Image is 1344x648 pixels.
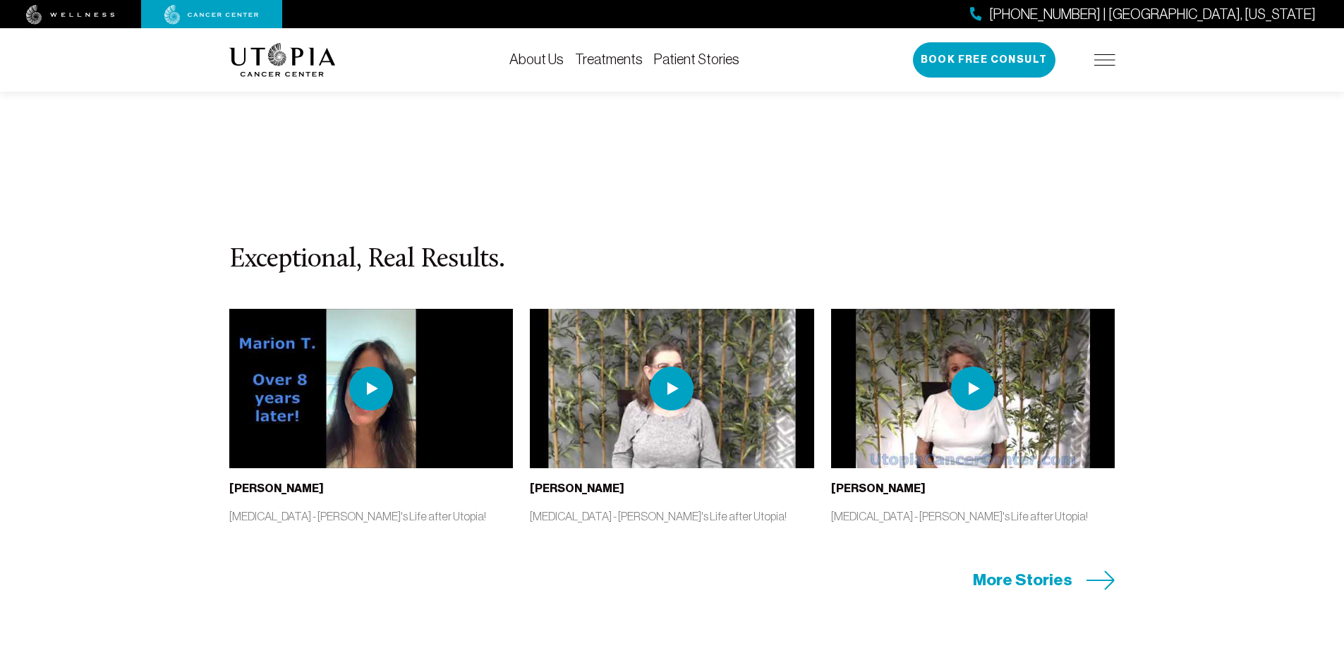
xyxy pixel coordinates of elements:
img: wellness [26,5,115,25]
button: Book Free Consult [913,42,1055,78]
a: Patient Stories [654,51,739,67]
a: More Stories [973,569,1115,591]
img: cancer center [164,5,259,25]
img: play icon [650,367,694,410]
h3: Exceptional, Real Results. [229,245,1115,275]
img: thumbnail [831,309,1115,468]
p: [MEDICAL_DATA] - [PERSON_NAME]'s Life after Utopia! [530,508,814,524]
img: thumbnail [530,309,814,468]
img: play icon [951,367,995,410]
span: [PHONE_NUMBER] | [GEOGRAPHIC_DATA], [US_STATE] [989,4,1316,25]
img: logo [229,43,336,77]
b: [PERSON_NAME] [229,482,324,495]
b: [PERSON_NAME] [530,482,624,495]
img: icon-hamburger [1094,54,1115,66]
a: Treatments [575,51,643,67]
a: [PHONE_NUMBER] | [GEOGRAPHIC_DATA], [US_STATE] [970,4,1316,25]
img: play icon [349,367,393,410]
b: [PERSON_NAME] [831,482,926,495]
a: About Us [509,51,564,67]
span: More Stories [973,569,1072,591]
p: [MEDICAL_DATA] - [PERSON_NAME]'s Life after Utopia! [831,508,1115,524]
p: [MEDICAL_DATA] - [PERSON_NAME]'s Life after Utopia! [229,508,514,524]
img: thumbnail [229,309,514,468]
